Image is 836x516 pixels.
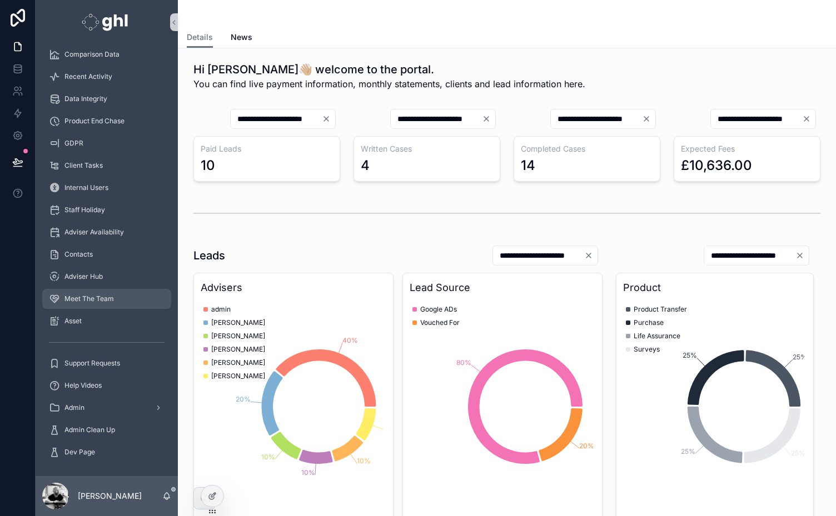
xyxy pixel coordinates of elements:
[193,248,225,263] h1: Leads
[64,94,107,103] span: Data Integrity
[201,143,333,154] h3: Paid Leads
[193,62,585,77] h1: Hi [PERSON_NAME]👋🏼 welcome to the portal.
[634,305,687,314] span: Product Transfer
[361,143,493,154] h3: Written Cases
[42,200,171,220] a: Staff Holiday
[64,317,82,325] span: Asset
[681,447,695,455] tspan: 25%
[42,353,171,373] a: Support Requests
[791,449,805,457] tspan: 25%
[42,67,171,87] a: Recent Activity
[64,228,124,237] span: Adviser Availability
[42,311,171,331] a: Asset
[793,353,807,361] tspan: 25%
[36,44,178,476] div: scrollable content
[342,336,358,344] tspan: 40%
[187,27,213,48] a: Details
[521,143,653,154] h3: Completed Cases
[64,117,125,126] span: Product End Chase
[64,206,105,214] span: Staff Holiday
[681,143,813,154] h3: Expected Fees
[64,183,108,192] span: Internal Users
[634,332,680,340] span: Life Assurance
[64,250,93,259] span: Contacts
[802,114,815,123] button: Clear
[64,50,120,59] span: Comparison Data
[211,372,265,380] span: [PERSON_NAME]
[634,318,664,327] span: Purchase
[42,375,171,395] a: Help Videos
[42,133,171,153] a: GDPR
[42,244,171,264] a: Contacts
[357,457,371,465] tspan: 10%
[64,359,120,368] span: Support Requests
[64,139,83,148] span: GDPR
[322,114,335,123] button: Clear
[64,294,114,303] span: Meet The Team
[301,468,315,477] tspan: 10%
[681,157,752,174] div: £10,636.00
[64,72,112,81] span: Recent Activity
[201,157,215,174] div: 10
[42,222,171,242] a: Adviser Availability
[211,305,231,314] span: admin
[384,423,397,431] tspan: 10%
[42,442,171,462] a: Dev Page
[456,358,471,367] tspan: 80%
[261,453,275,461] tspan: 10%
[42,267,171,287] a: Adviser Hub
[42,289,171,309] a: Meet The Team
[42,156,171,176] a: Client Tasks
[410,300,595,513] div: chart
[64,381,102,390] span: Help Videos
[623,280,807,295] h3: Product
[410,280,595,295] h3: Lead Source
[193,77,585,91] span: You can find live payment information, monthly statements, clients and lead information here.
[64,161,103,170] span: Client Tasks
[642,114,655,123] button: Clear
[420,305,457,314] span: Google ADs
[231,32,252,43] span: News
[211,345,265,354] span: [PERSON_NAME]
[211,358,265,367] span: [PERSON_NAME]
[623,300,807,513] div: chart
[580,442,595,450] tspan: 20%
[64,448,95,457] span: Dev Page
[634,345,660,354] span: Surveys
[521,157,535,174] div: 14
[42,111,171,131] a: Product End Chase
[64,425,115,434] span: Admin Clean Up
[361,157,370,174] div: 4
[64,272,103,281] span: Adviser Hub
[187,32,213,43] span: Details
[201,300,386,513] div: chart
[231,27,252,49] a: News
[42,44,171,64] a: Comparison Data
[82,13,131,31] img: App logo
[78,490,142,502] p: [PERSON_NAME]
[42,398,171,418] a: Admin
[201,280,386,295] h3: Advisers
[211,318,265,327] span: [PERSON_NAME]
[211,332,265,340] span: [PERSON_NAME]
[42,178,171,198] a: Internal Users
[420,318,460,327] span: Vouched For
[64,403,84,412] span: Admin
[584,251,598,260] button: Clear
[482,114,495,123] button: Clear
[795,251,809,260] button: Clear
[42,420,171,440] a: Admin Clean Up
[683,351,697,359] tspan: 25%
[42,89,171,109] a: Data Integrity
